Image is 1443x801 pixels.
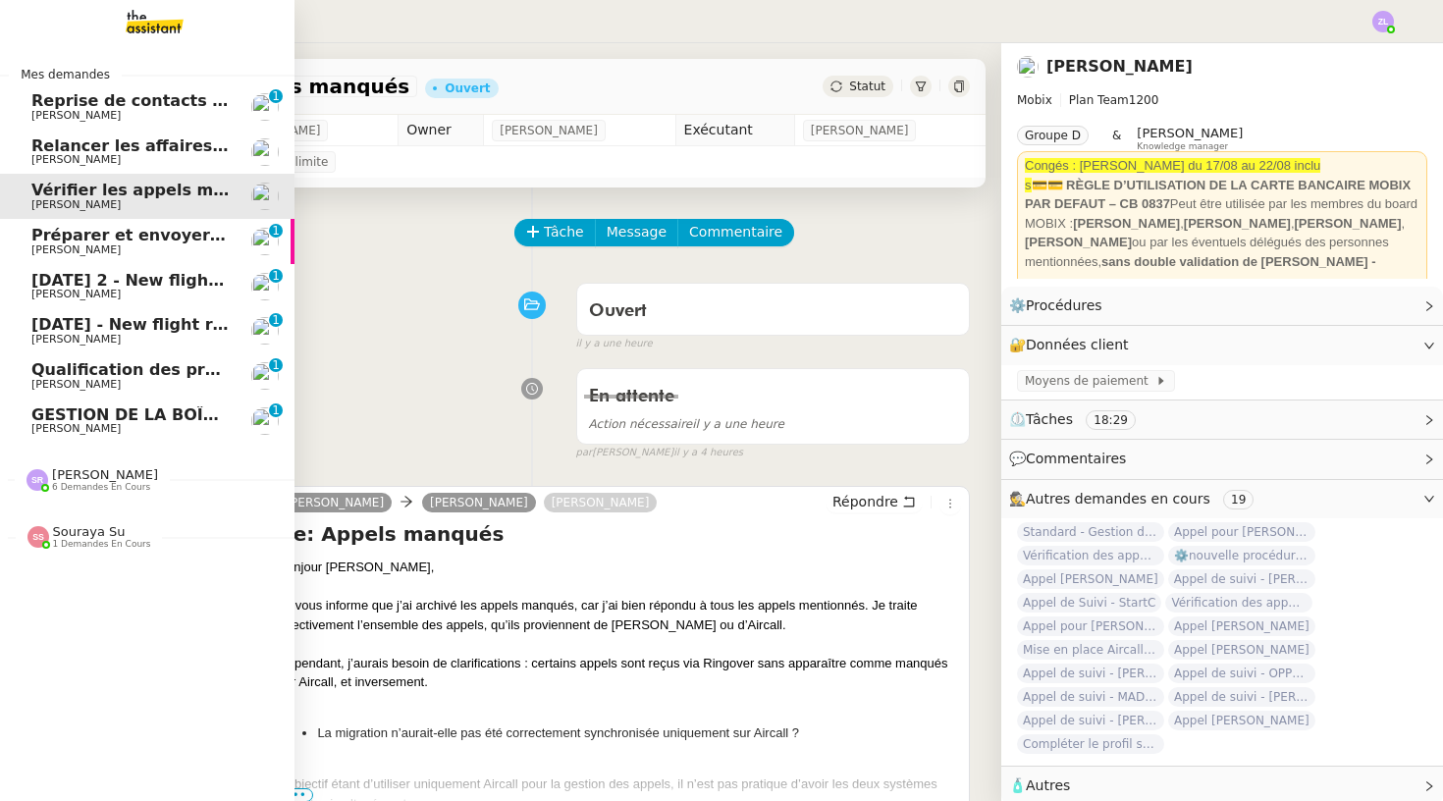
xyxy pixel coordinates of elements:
span: Mes demandes [9,65,122,84]
span: Autres demandes en cours [1026,491,1210,507]
img: users%2FW4OQjB9BRtYK2an7yusO0WsYLsD3%2Favatar%2F28027066-518b-424c-8476-65f2e549ac29 [1017,56,1039,78]
span: [PERSON_NAME] [31,153,121,166]
span: il y a une heure [576,336,653,352]
strong: [PERSON_NAME] [1073,216,1180,231]
nz-tag: Groupe D [1017,126,1089,145]
li: La migration n’aurait-elle pas été correctement synchronisée uniquement sur Aircall ? [317,723,961,743]
nz-tag: 19 [1223,490,1254,509]
p: 1 [272,313,280,331]
div: 💬Commentaires [1001,440,1443,478]
span: [PERSON_NAME] [52,467,158,482]
img: users%2FvXkuctLX0wUbD4cA8OSk7KI5fra2%2Favatar%2F858bcb8a-9efe-43bf-b7a6-dc9f739d6e70 [251,228,279,255]
div: Bonjour [PERSON_NAME], [278,558,961,577]
span: Appel pour [PERSON_NAME] [1168,522,1315,542]
span: Knowledge manager [1137,141,1228,152]
span: Appel pour [PERSON_NAME] [1017,616,1164,636]
span: Répondre [832,492,898,511]
span: Appel [PERSON_NAME] [1168,640,1315,660]
span: Qualification des prospects entrants pour Solucoach- 29 avril 2025 [31,360,624,379]
span: Mise en place Aircall pour Mobix [1017,640,1164,660]
p: 1 [272,403,280,421]
span: [DATE] 2 - New flight request - [PERSON_NAME] [31,271,454,290]
span: [PERSON_NAME] [1137,126,1243,140]
app-user-label: Knowledge manager [1137,126,1243,151]
td: Owner [399,115,484,146]
img: users%2FW4OQjB9BRtYK2an7yusO0WsYLsD3%2Favatar%2F28027066-518b-424c-8476-65f2e549ac29 [251,183,279,210]
img: svg [27,526,49,548]
button: Message [595,219,678,246]
img: users%2FC9SBsJ0duuaSgpQFj5LgoEX8n0o2%2Favatar%2Fec9d51b8-9413-4189-adfb-7be4d8c96a3c [251,273,279,300]
span: Reprise de contacts dossiers non suivis - [DATE] [31,91,458,110]
div: ⏲️Tâches 18:29 [1001,400,1443,439]
nz-badge-sup: 1 [269,224,283,238]
img: users%2FRcIDm4Xn1TPHYwgLThSv8RQYtaM2%2Favatar%2F95761f7a-40c3-4bb5-878d-fe785e6f95b2 [251,93,279,121]
nz-badge-sup: 1 [269,269,283,283]
nz-badge-sup: 1 [269,358,283,372]
a: [PERSON_NAME] [278,494,392,511]
span: Appel de Suivi - StartC [1017,593,1161,613]
h4: Re: Appels manqués [278,520,961,548]
span: Compléter le profil sur [DOMAIN_NAME] [1017,734,1164,754]
strong: [PERSON_NAME] [1184,216,1291,231]
span: Vérifier les appels manqués [31,181,278,199]
span: [PERSON_NAME] [500,121,598,140]
span: Appel de suivi - [PERSON_NAME] [1017,664,1164,683]
span: Appel de suivi - [PERSON_NAME] - ISELECTION [1168,569,1315,589]
span: Données client [1026,337,1129,352]
div: 🔐Données client [1001,326,1443,364]
span: Appel de suivi - [PERSON_NAME] [1017,711,1164,730]
span: Tâche [544,221,584,243]
img: users%2FC9SBsJ0duuaSgpQFj5LgoEX8n0o2%2Favatar%2Fec9d51b8-9413-4189-adfb-7be4d8c96a3c [251,317,279,345]
span: & [1112,126,1121,151]
span: [PERSON_NAME] [31,422,121,435]
button: Tâche [514,219,596,246]
span: Relancer les affaires de [PERSON_NAME] [31,136,392,155]
img: svg [1372,11,1394,32]
span: il y a 4 heures [673,445,743,461]
span: Statut [849,80,885,93]
span: il y a une heure [589,417,784,431]
div: Ouvert [445,82,490,94]
span: [PERSON_NAME] [811,121,909,140]
div: 🕵️Autres demandes en cours 19 [1001,480,1443,518]
span: Congés : [PERSON_NAME] du 17/08 au 22/08 inclu [1025,158,1320,173]
span: Tâches [1026,411,1073,427]
span: 🕵️ [1009,491,1261,507]
img: users%2FLb8tVVcnxkNxES4cleXP4rKNCSJ2%2Favatar%2F2ff4be35-2167-49b6-8427-565bfd2dd78c [251,138,279,166]
td: Exécutant [675,115,794,146]
nz-badge-sup: 1 [269,313,283,327]
nz-tag: 18:29 [1086,410,1136,430]
span: Procédures [1026,297,1102,313]
span: ⚙️nouvelle procédure d'onboarding [1168,546,1315,565]
span: [PERSON_NAME] [31,109,121,122]
span: Vérification des appels sortants - juillet 2025 [1017,546,1164,565]
p: 1 [272,89,280,107]
span: Appel de suivi - OPP7178 - TEMPO COURTAGE [1168,664,1315,683]
p: 1 [272,224,280,241]
span: Préparer et envoyer les contrats de formation [31,226,440,244]
span: Ouvert [589,302,647,320]
div: Cependant, j’aurais besoin de clarifications : certains appels sont reçus via Ringover sans appar... [278,654,961,692]
strong: [PERSON_NAME] [1295,216,1402,231]
span: En attente [589,388,674,405]
nz-badge-sup: 1 [269,403,283,417]
nz-badge-sup: 1 [269,89,283,103]
span: Mobix [1017,93,1052,107]
span: Appel [PERSON_NAME] [1168,711,1315,730]
img: svg [27,469,48,491]
span: 🔐 [1009,334,1137,356]
div: Je vous informe que j’ai archivé les appels manqués, car j’ai bien répondu à tous les appels ment... [278,596,961,634]
p: 1 [272,269,280,287]
a: [PERSON_NAME] [544,494,658,511]
span: Appel [PERSON_NAME] [1168,616,1315,636]
p: 1 [272,358,280,376]
div: ⚙️Procédures [1001,287,1443,325]
span: Moyens de paiement [1025,371,1155,391]
a: [PERSON_NAME] [1046,57,1193,76]
span: [PERSON_NAME] [31,288,121,300]
span: Message [607,221,667,243]
a: [PERSON_NAME] [422,494,536,511]
span: Commentaires [1026,451,1126,466]
span: 🧴 [1009,777,1070,793]
span: Autres [1026,777,1070,793]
